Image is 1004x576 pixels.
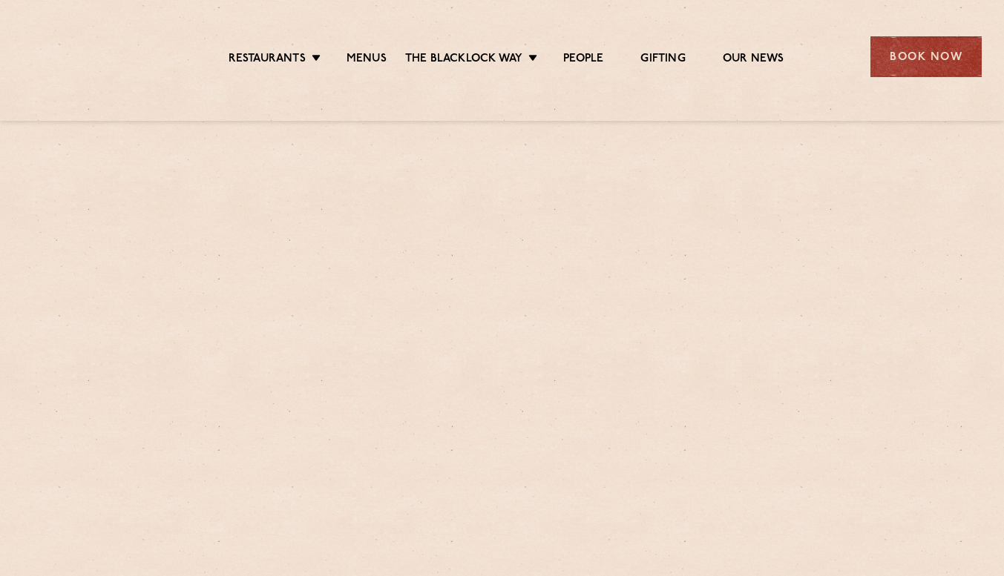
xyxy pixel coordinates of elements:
a: Gifting [640,52,685,68]
a: People [563,52,603,68]
a: Restaurants [229,52,306,68]
a: Our News [723,52,784,68]
div: Book Now [870,36,982,77]
img: svg%3E [22,14,149,99]
a: Menus [347,52,387,68]
a: The Blacklock Way [405,52,522,68]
